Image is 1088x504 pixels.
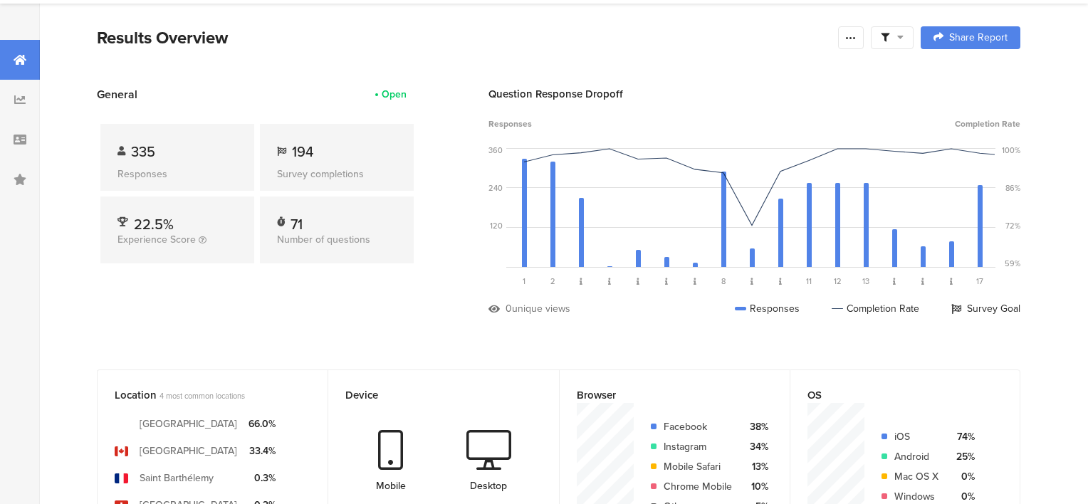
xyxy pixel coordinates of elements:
[249,471,276,485] div: 0.3%
[949,33,1008,43] span: Share Report
[955,117,1020,130] span: Completion Rate
[1005,220,1020,231] div: 72%
[894,489,938,504] div: Windows
[506,301,512,316] div: 0
[834,275,842,287] span: 12
[117,167,237,182] div: Responses
[743,459,768,474] div: 13%
[131,141,155,162] span: 335
[832,301,919,316] div: Completion Rate
[159,390,245,401] span: 4 most common locations
[488,145,503,156] div: 360
[488,86,1020,102] div: Question Response Dropoff
[97,86,137,103] span: General
[140,443,237,458] div: [GEOGRAPHIC_DATA]
[488,182,503,194] div: 240
[249,443,276,458] div: 33.4%
[291,214,303,228] div: 71
[807,387,979,403] div: OS
[512,301,570,316] div: unique views
[950,449,975,464] div: 25%
[488,117,532,130] span: Responses
[117,232,196,247] span: Experience Score
[140,471,214,485] div: Saint Barthélemy
[134,214,174,235] span: 22.5%
[523,275,525,287] span: 1
[345,387,518,403] div: Device
[664,439,732,454] div: Instagram
[1005,182,1020,194] div: 86%
[97,25,831,51] div: Results Overview
[950,489,975,504] div: 0%
[950,469,975,484] div: 0%
[664,479,732,494] div: Chrome Mobile
[894,449,938,464] div: Android
[806,275,812,287] span: 11
[577,387,749,403] div: Browser
[951,301,1020,316] div: Survey Goal
[894,469,938,484] div: Mac OS X
[376,478,406,493] div: Mobile
[950,429,975,444] div: 74%
[277,232,370,247] span: Number of questions
[1002,145,1020,156] div: 100%
[894,429,938,444] div: iOS
[249,416,276,431] div: 66.0%
[1005,258,1020,269] div: 59%
[140,416,237,431] div: [GEOGRAPHIC_DATA]
[292,141,313,162] span: 194
[721,275,726,287] span: 8
[743,479,768,494] div: 10%
[470,478,507,493] div: Desktop
[735,301,800,316] div: Responses
[115,387,287,403] div: Location
[976,275,983,287] span: 17
[743,439,768,454] div: 34%
[664,419,732,434] div: Facebook
[382,87,407,102] div: Open
[664,459,732,474] div: Mobile Safari
[743,419,768,434] div: 38%
[550,275,555,287] span: 2
[862,275,869,287] span: 13
[490,220,503,231] div: 120
[277,167,397,182] div: Survey completions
